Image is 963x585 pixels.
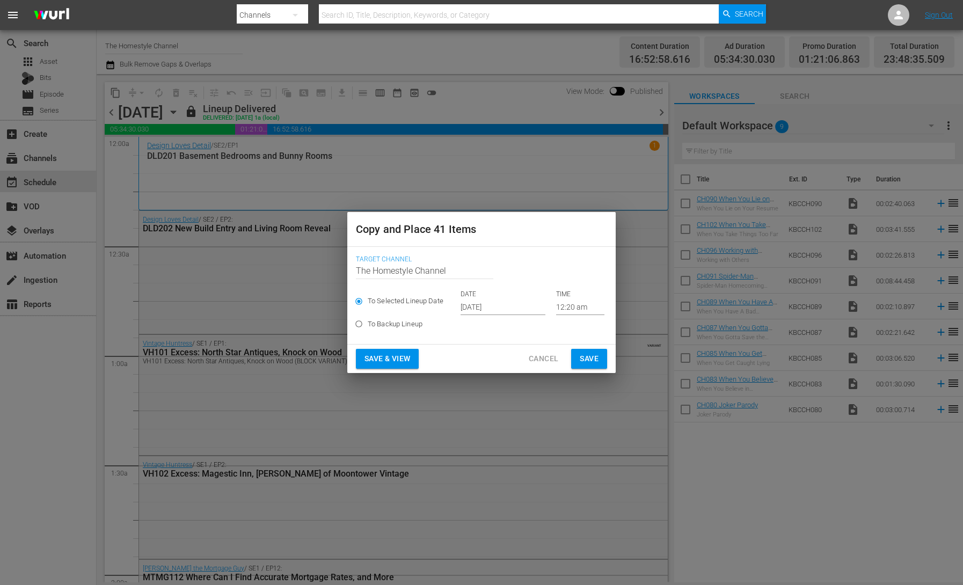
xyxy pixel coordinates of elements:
button: Cancel [520,349,567,369]
button: Save [571,349,607,369]
button: Save & View [356,349,419,369]
a: Sign Out [925,11,953,19]
p: DATE [461,290,545,299]
span: Search [735,4,763,24]
span: Target Channel [356,255,602,264]
span: Cancel [529,352,558,365]
p: TIME [556,290,604,299]
h2: Copy and Place 41 Items [356,221,607,238]
span: To Selected Lineup Date [368,296,443,306]
span: To Backup Lineup [368,319,422,330]
img: ans4CAIJ8jUAAAAAAAAAAAAAAAAAAAAAAAAgQb4GAAAAAAAAAAAAAAAAAAAAAAAAJMjXAAAAAAAAAAAAAAAAAAAAAAAAgAT5G... [26,3,77,28]
span: Save [580,352,599,365]
span: menu [6,9,19,21]
span: Save & View [364,352,410,365]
